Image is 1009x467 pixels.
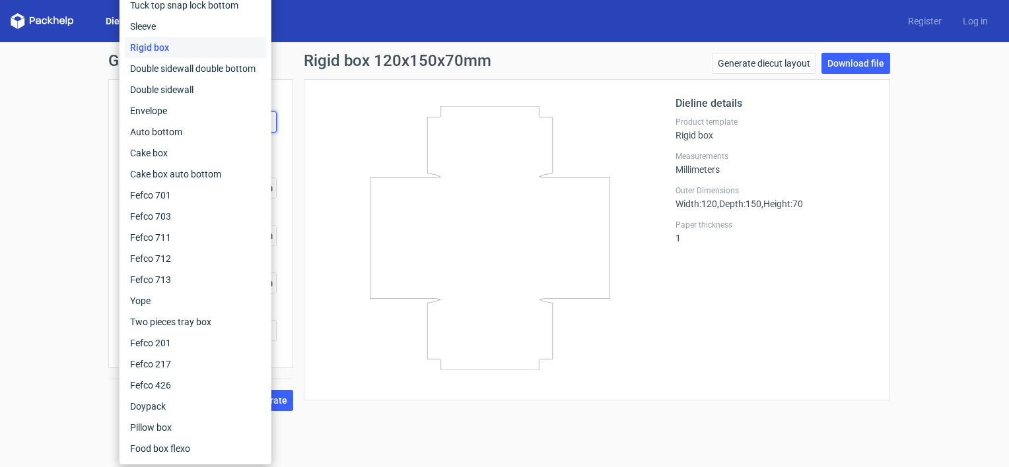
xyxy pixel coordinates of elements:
[125,100,266,121] div: Envelope
[125,142,266,164] div: Cake box
[676,220,874,230] label: Paper thickness
[676,96,874,111] h2: Dieline details
[125,269,266,290] div: Fefco 713
[95,15,151,28] a: Dielines
[676,117,874,127] label: Product template
[676,185,874,196] label: Outer Dimensions
[125,164,266,185] div: Cake box auto bottom
[125,396,266,417] div: Doypack
[125,37,266,58] div: Rigid box
[125,206,266,227] div: Fefco 703
[676,199,717,209] span: Width : 120
[125,227,266,248] div: Fefco 711
[125,438,266,459] div: Food box flexo
[125,311,266,332] div: Two pieces tray box
[125,185,266,206] div: Fefco 701
[761,199,803,209] span: , Height : 70
[676,220,874,243] div: 1
[717,199,761,209] span: , Depth : 150
[676,117,874,140] div: Rigid box
[304,53,491,69] h1: Rigid box 120x150x70mm
[125,375,266,396] div: Fefco 426
[125,417,266,438] div: Pillow box
[125,248,266,269] div: Fefco 712
[952,15,998,28] a: Log in
[125,354,266,375] div: Fefco 217
[125,58,266,79] div: Double sidewall double bottom
[821,53,890,74] a: Download file
[125,290,266,311] div: Yope
[108,53,901,69] h1: Generate new dieline
[676,151,874,175] div: Millimeters
[712,53,816,74] a: Generate diecut layout
[897,15,952,28] a: Register
[125,332,266,354] div: Fefco 201
[676,151,874,162] label: Measurements
[125,121,266,142] div: Auto bottom
[125,16,266,37] div: Sleeve
[125,79,266,100] div: Double sidewall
